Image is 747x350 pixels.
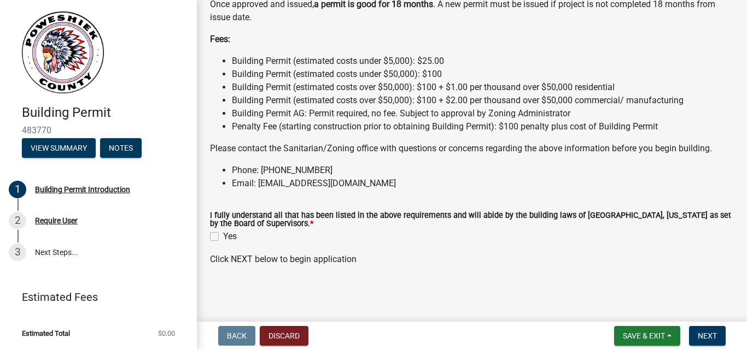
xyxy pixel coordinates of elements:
[210,142,734,155] p: Please contact the Sanitarian/Zoning office with questions or concerns regarding the above inform...
[260,326,308,346] button: Discard
[223,230,237,243] label: Yes
[22,138,96,158] button: View Summary
[232,107,734,120] li: Building Permit AG: Permit required, no fee. Subject to approval by Zoning Administrator
[210,212,734,228] label: I fully understand all that has been listed in the above requirements and will abide by the build...
[22,144,96,153] wm-modal-confirm: Summary
[232,68,734,81] li: Building Permit (estimated costs under $50,000): $100
[623,331,665,340] span: Save & Exit
[35,186,130,193] div: Building Permit Introduction
[22,125,175,135] span: 483770
[232,177,734,190] li: Email: [EMAIL_ADDRESS][DOMAIN_NAME]
[210,253,734,266] p: Click NEXT below to begin application
[9,212,26,229] div: 2
[232,81,734,94] li: Building Permit (estimated costs over $50,000): $100 + $1.00 per thousand over $50,000 residential
[9,244,26,261] div: 3
[232,94,734,107] li: Building Permit (estimated costs over $50,000): $100 + $2.00 per thousand over $50,000 commercial...
[232,164,734,177] li: Phone: [PHONE_NUMBER]
[614,326,680,346] button: Save & Exit
[698,331,717,340] span: Next
[232,120,734,133] li: Penalty Fee (starting construction prior to obtaining Building Permit): $100 penalty plus cost of...
[100,138,142,158] button: Notes
[35,217,78,224] div: Require User
[22,330,70,337] span: Estimated Total
[158,330,175,337] span: $0.00
[218,326,255,346] button: Back
[9,286,179,308] a: Estimated Fees
[227,331,247,340] span: Back
[100,144,142,153] wm-modal-confirm: Notes
[22,11,104,93] img: Poweshiek County, IA
[210,34,230,44] strong: Fees:
[689,326,726,346] button: Next
[22,105,188,121] h4: Building Permit
[232,55,734,68] li: Building Permit (estimated costs under $5,000): $25.00
[9,181,26,198] div: 1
